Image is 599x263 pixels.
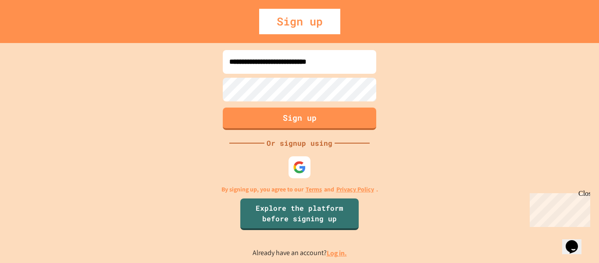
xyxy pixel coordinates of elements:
img: google-icon.svg [293,161,306,174]
iframe: chat widget [526,190,590,227]
button: Sign up [223,108,376,130]
div: Sign up [259,9,340,34]
a: Privacy Policy [336,185,374,194]
div: Chat with us now!Close [4,4,61,56]
p: Already have an account? [253,248,347,259]
iframe: chat widget [562,228,590,254]
p: By signing up, you agree to our and . [221,185,378,194]
div: Or signup using [264,138,335,148]
a: Log in. [327,249,347,258]
a: Explore the platform before signing up [240,198,359,230]
a: Terms [306,185,322,194]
